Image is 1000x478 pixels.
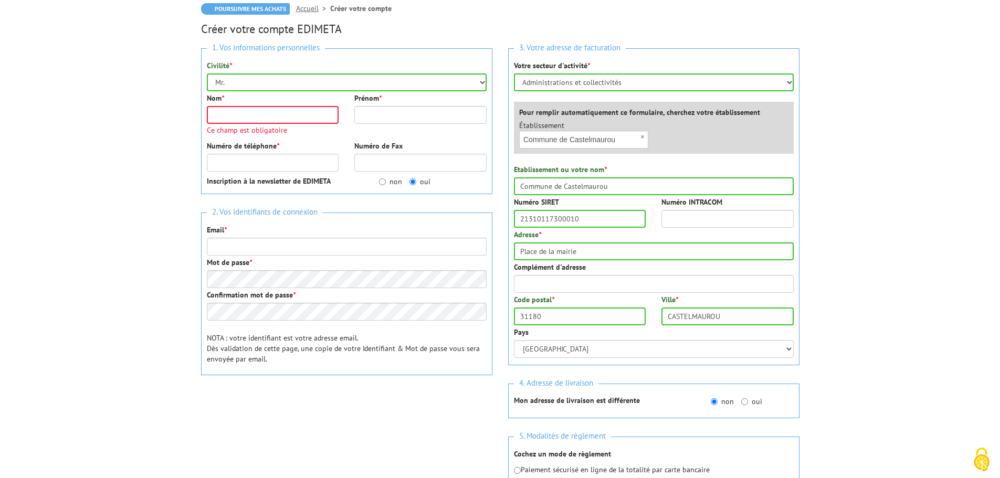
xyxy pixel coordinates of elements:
label: Numéro de Fax [354,141,403,151]
li: Créer votre compte [330,3,392,14]
label: Ville [661,294,678,305]
iframe: reCAPTCHA [201,394,361,434]
label: Confirmation mot de passe [207,290,296,300]
label: Complément d'adresse [514,262,586,272]
span: 4. Adresse de livraison [514,376,598,390]
div: Établissement [511,120,657,148]
label: Email [207,225,227,235]
label: Etablissement ou votre nom [514,164,607,175]
label: non [711,396,734,407]
p: NOTA : votre identifiant est votre adresse email. Dès validation de cette page, une copie de votr... [207,333,487,364]
strong: Cochez un mode de règlement [514,449,611,459]
label: non [379,176,402,187]
span: × [637,131,648,144]
label: Numéro SIRET [514,197,559,207]
button: Cookies (fenêtre modale) [963,442,1000,478]
img: Cookies (fenêtre modale) [969,447,995,473]
span: 5. Modalités de règlement [514,429,611,443]
label: Mot de passe [207,257,252,268]
label: Prénom [354,93,382,103]
input: non [379,178,386,185]
a: Accueil [296,4,330,13]
a: Poursuivre mes achats [201,3,290,15]
strong: Inscription à la newsletter de EDIMETA [207,176,331,186]
label: Votre secteur d'activité [514,60,590,71]
label: Pays [514,327,529,337]
label: Numéro de téléphone [207,141,279,151]
span: Ce champ est obligatoire [207,126,339,134]
label: oui [409,176,430,187]
span: 3. Votre adresse de facturation [514,41,626,55]
span: 1. Vos informations personnelles [207,41,325,55]
h2: Créer votre compte EDIMETA [201,23,799,35]
label: Pour remplir automatiquement ce formulaire, cherchez votre établissement [519,107,760,118]
label: Nom [207,93,224,103]
label: oui [741,396,762,407]
label: Code postal [514,294,554,305]
span: 2. Vos identifiants de connexion [207,205,323,219]
label: Adresse [514,229,541,240]
input: oui [741,398,748,405]
input: oui [409,178,416,185]
input: non [711,398,718,405]
strong: Mon adresse de livraison est différente [514,396,640,405]
label: Civilité [207,60,232,71]
label: Numéro INTRACOM [661,197,722,207]
p: Paiement sécurisé en ligne de la totalité par carte bancaire [514,464,794,475]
